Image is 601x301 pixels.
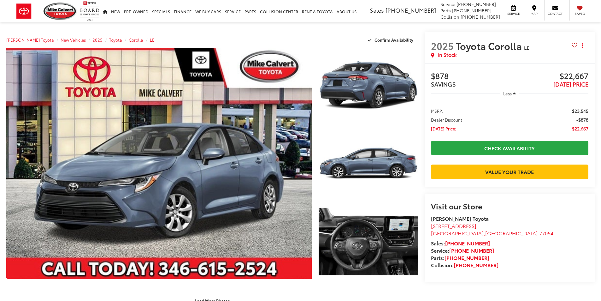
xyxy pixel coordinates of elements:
span: 77054 [539,229,553,237]
strong: [PERSON_NAME] Toyota [431,215,489,222]
span: Saved [573,11,587,16]
span: In Stock [438,51,457,58]
span: $22,667 [572,125,588,132]
span: [PHONE_NUMBER] [386,6,436,14]
button: Actions [577,40,588,51]
a: [PHONE_NUMBER] [449,247,494,254]
button: Less [500,88,519,99]
a: Expand Photo 0 [6,48,312,279]
a: [PHONE_NUMBER] [454,261,498,268]
span: Confirm Availability [374,37,413,43]
span: [STREET_ADDRESS] [431,222,476,229]
span: $878 [431,72,510,81]
span: LE [524,44,529,51]
span: Map [527,11,541,16]
button: Confirm Availability [364,34,418,45]
span: $22,667 [510,72,588,81]
span: Collision [440,14,459,20]
a: Expand Photo 3 [319,204,418,279]
a: [PHONE_NUMBER] [445,239,490,247]
span: Less [503,91,512,96]
span: [PHONE_NUMBER] [461,14,500,20]
a: Check Availability [431,141,588,155]
span: [DATE] PRICE [553,80,588,88]
h2: Visit our Store [431,202,588,210]
span: [DATE] Price: [431,125,456,132]
img: 2025 Toyota Corolla LE [317,125,419,202]
span: [PHONE_NUMBER] [452,7,492,14]
img: 2025 Toyota Corolla LE [317,47,419,123]
strong: Parts: [431,254,489,261]
img: 2025 Toyota Corolla LE [3,46,315,280]
a: [PHONE_NUMBER] [445,254,489,261]
strong: Collision: [431,261,498,268]
span: [PHONE_NUMBER] [457,1,496,7]
span: [GEOGRAPHIC_DATA] [485,229,538,237]
span: dropdown dots [582,43,583,48]
span: Contact [548,11,563,16]
a: [PERSON_NAME] Toyota [6,37,54,43]
span: Service [506,11,521,16]
span: -$878 [576,117,588,123]
img: 2025 Toyota Corolla LE [317,203,419,280]
a: Toyota [109,37,122,43]
a: Expand Photo 1 [319,48,418,123]
span: Parts [440,7,451,14]
a: LE [150,37,155,43]
a: New Vehicles [61,37,86,43]
img: Mike Calvert Toyota [44,3,77,20]
span: Toyota Corolla [456,39,524,52]
span: MSRP: [431,108,443,114]
span: Dealer Discount [431,117,462,123]
a: 2025 [92,37,103,43]
span: 2025 [431,39,454,52]
span: SAVINGS [431,80,456,88]
span: $23,545 [572,108,588,114]
span: Service [440,1,455,7]
span: Sales [370,6,384,14]
strong: Sales: [431,239,490,247]
a: [STREET_ADDRESS] [GEOGRAPHIC_DATA],[GEOGRAPHIC_DATA] 77054 [431,222,553,237]
span: , [431,229,553,237]
span: [GEOGRAPHIC_DATA] [431,229,484,237]
a: Expand Photo 2 [319,126,418,201]
a: Corolla [129,37,143,43]
strong: Service: [431,247,494,254]
a: Value Your Trade [431,165,588,179]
